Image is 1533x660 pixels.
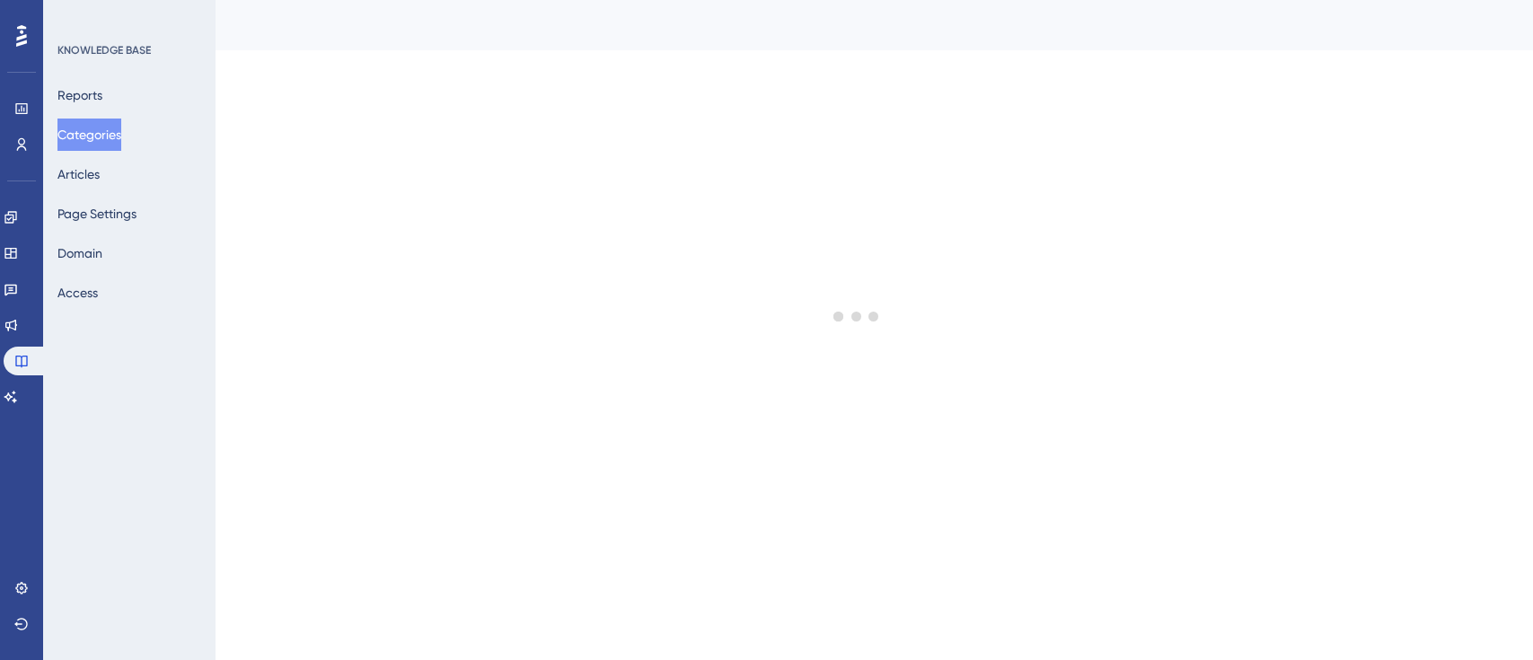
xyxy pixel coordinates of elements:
[57,277,98,309] button: Access
[57,79,102,111] button: Reports
[57,198,137,230] button: Page Settings
[57,43,151,57] div: KNOWLEDGE BASE
[57,237,102,269] button: Domain
[57,119,121,151] button: Categories
[57,158,100,190] button: Articles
